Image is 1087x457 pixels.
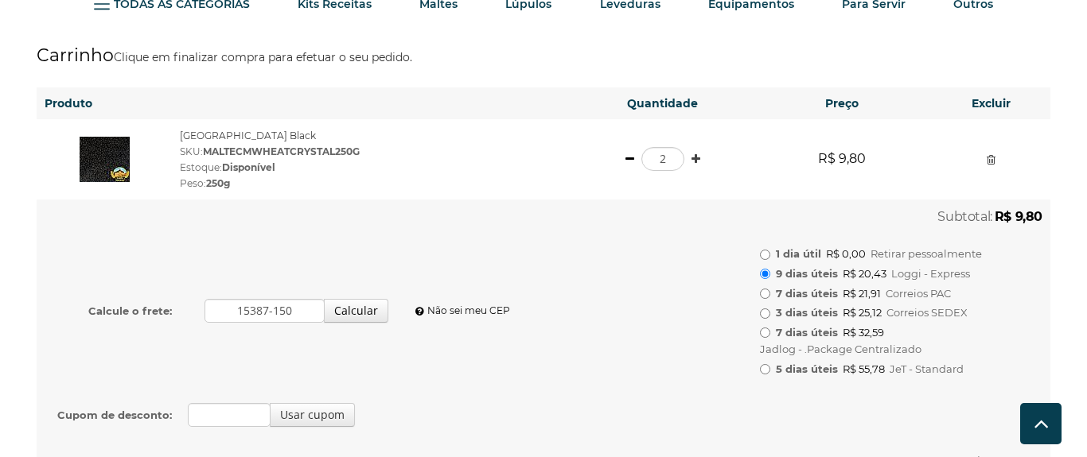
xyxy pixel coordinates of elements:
span: R$ 21,91 [843,285,881,301]
span: Subtotal: [937,209,992,224]
h6: Preço [760,95,923,111]
span: Correios PAC [886,285,951,301]
input: 7 dias úteis R$ 32,59 Jadlog - .Package Centralizado [760,327,770,338]
strong: Disponível [222,161,275,173]
span: R$ 32,59 [843,324,884,340]
input: 7 dias úteis R$ 21,91 Correios PAC [760,289,770,299]
a: Não sei meu CEP [411,304,510,316]
input: 5 dias úteis R$ 55,78 JeT - Standard [760,364,770,374]
b: Calcule o frete: [88,304,172,317]
span: SKU: [180,145,360,157]
span: Estoque: [180,161,275,173]
span: R$ 20,43 [843,265,886,281]
button: Calcular [324,299,388,323]
h6: Produto [45,95,565,111]
span: JeT - Standard [890,361,964,377]
b: 7 dias úteis [776,285,838,301]
strong: R$ 9,80 [995,209,1042,224]
h6: Excluir [939,95,1042,111]
input: 9 dias úteis R$ 20,43 Loggi - Express [760,269,770,279]
span: R$ 55,78 [843,361,885,377]
img: Malte Château Wheat Black [80,137,130,182]
input: 3 dias úteis R$ 25,12 Correios SEDEX [760,308,770,319]
b: 7 dias úteis [776,324,838,340]
span: Retirar pessoalmente [871,246,982,261]
span: Loggi - Express [891,265,970,281]
small: Clique em finalizar compra para efetuar o seu pedido. [114,50,412,64]
strong: R$ 9,80 [760,151,923,167]
h6: Quantidade [581,95,744,111]
strong: 250g [206,177,230,189]
b: 1 dia útil [776,246,821,261]
span: Correios SEDEX [886,304,968,320]
button: Usar cupom [270,403,355,427]
b: Cupom de desconto: [57,409,172,421]
strong: MALTECMWHEATCRYSTAL250G [203,145,360,157]
input: 1 dia útil R$ 0,00 Retirar pessoalmente [760,250,770,260]
span: R$ 25,12 [843,304,882,320]
span: Peso: [180,177,230,189]
b: 5 dias úteis [776,361,838,377]
span: R$ 0,00 [826,246,866,261]
b: 3 dias úteis [776,304,838,320]
a: [GEOGRAPHIC_DATA] Black [180,130,316,141]
span: Jadlog - .Package Centralizado [760,341,921,357]
h1: Carrinho [37,40,1050,72]
b: 9 dias úteis [776,265,838,281]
